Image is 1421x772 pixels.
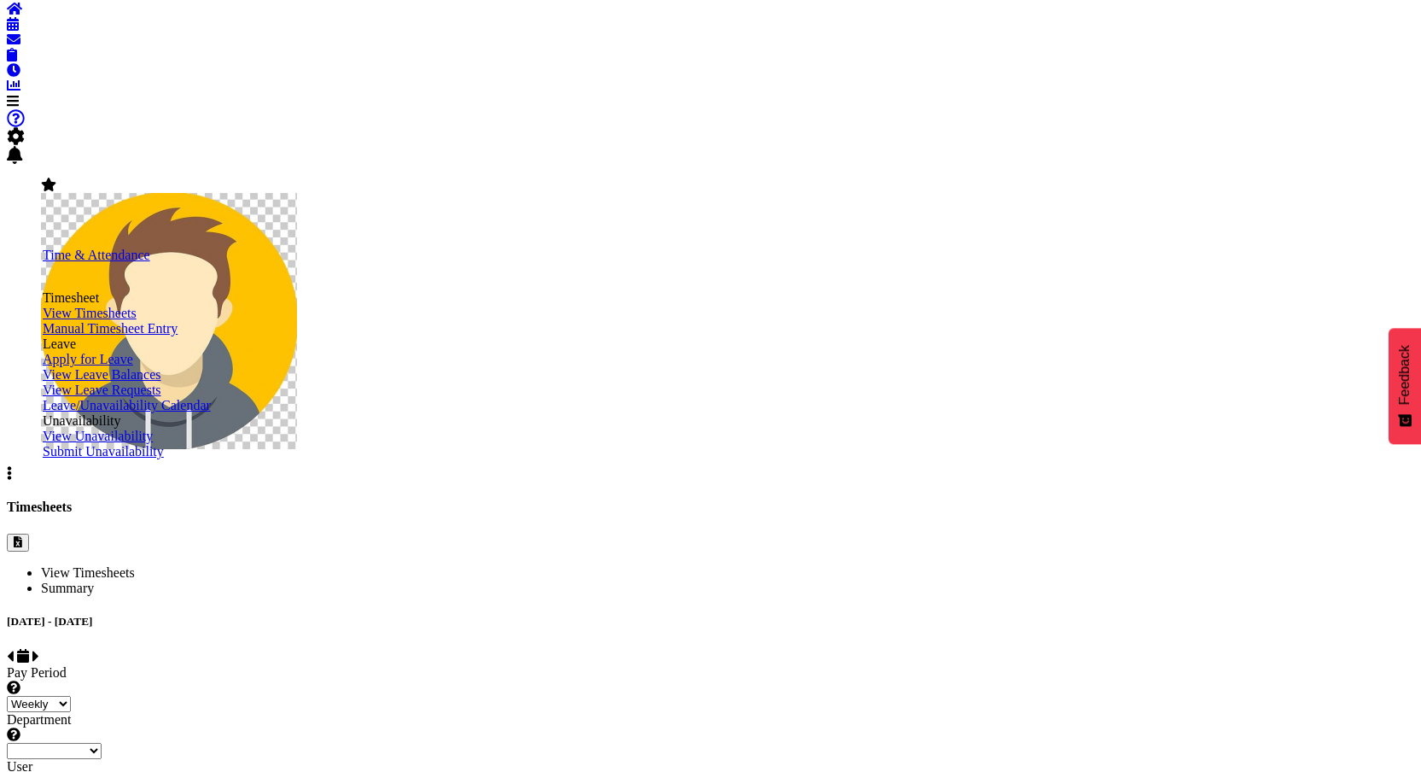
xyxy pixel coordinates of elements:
a: Manual Timesheet Entry [43,321,178,336]
a: Time & Attendance [43,248,150,262]
div: Unavailability [43,413,341,429]
img: admin-rosteritf9cbda91fdf824d97c9d6345b1f660ea.png [41,193,297,449]
span: View Timesheets [41,565,135,580]
a: Submit Unavailability [43,444,164,459]
a: Leave/Unavailability Calendar [43,398,211,412]
a: View Timesheets [43,306,137,320]
div: Leave [43,336,341,352]
button: Export CSV [7,534,29,552]
a: Apply for Leave [43,352,133,366]
label: Pay Period [7,665,1414,696]
span: Feedback [1397,345,1412,405]
h5: [DATE] - [DATE] [7,615,1414,629]
a: View Leave Requests [43,383,161,397]
div: Timesheet [43,290,341,306]
span: Summary [41,581,94,595]
h4: Timesheets [7,500,1414,515]
button: Feedback - Show survey [1389,328,1421,444]
label: Department [7,712,1414,743]
a: View Leave Balances [43,367,161,382]
a: View Unavailability [43,429,153,443]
